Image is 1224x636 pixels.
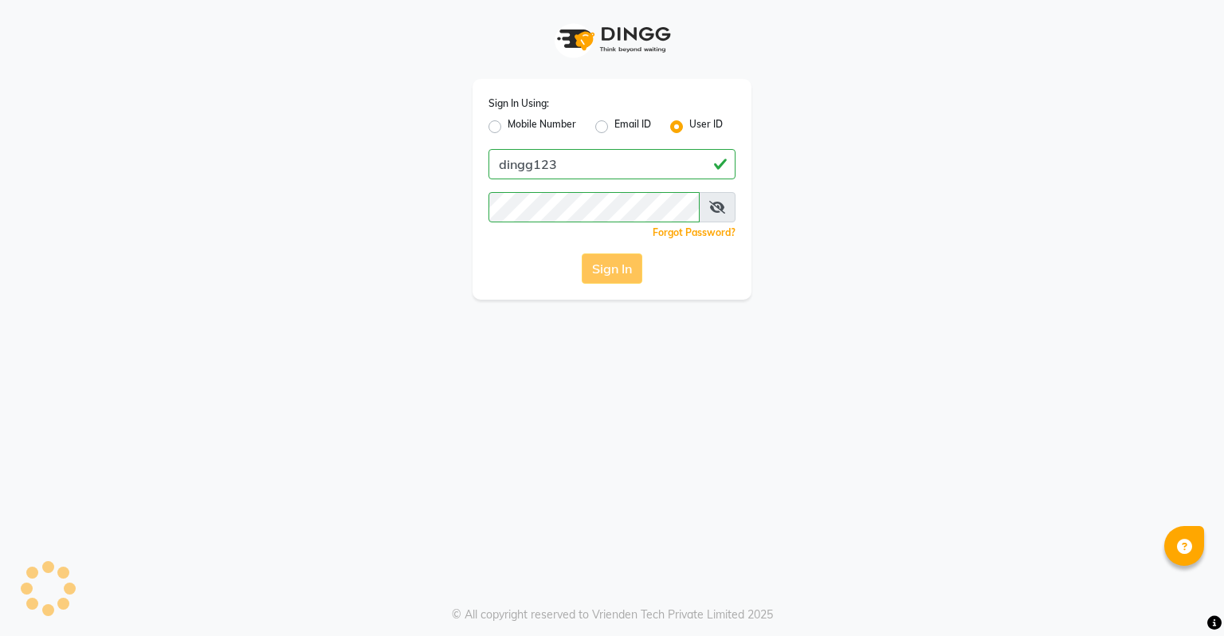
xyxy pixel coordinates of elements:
[548,16,676,63] img: logo1.svg
[488,192,700,222] input: Username
[508,117,576,136] label: Mobile Number
[488,96,549,111] label: Sign In Using:
[614,117,651,136] label: Email ID
[689,117,723,136] label: User ID
[488,149,736,179] input: Username
[653,226,736,238] a: Forgot Password?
